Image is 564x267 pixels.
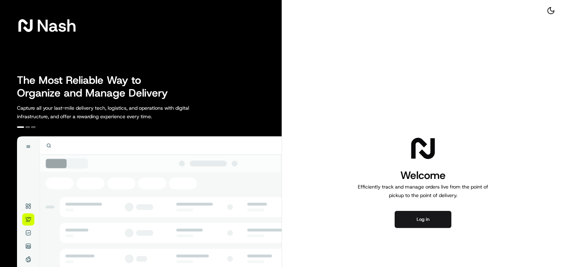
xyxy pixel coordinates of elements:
[17,104,221,121] p: Capture all your last-mile delivery tech, logistics, and operations with digital infrastructure, ...
[17,74,176,99] h2: The Most Reliable Way to Organize and Manage Delivery
[355,182,491,200] p: Efficiently track and manage orders live from the point of pickup to the point of delivery.
[355,168,491,182] h1: Welcome
[37,18,76,33] span: Nash
[395,211,451,228] button: Log in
